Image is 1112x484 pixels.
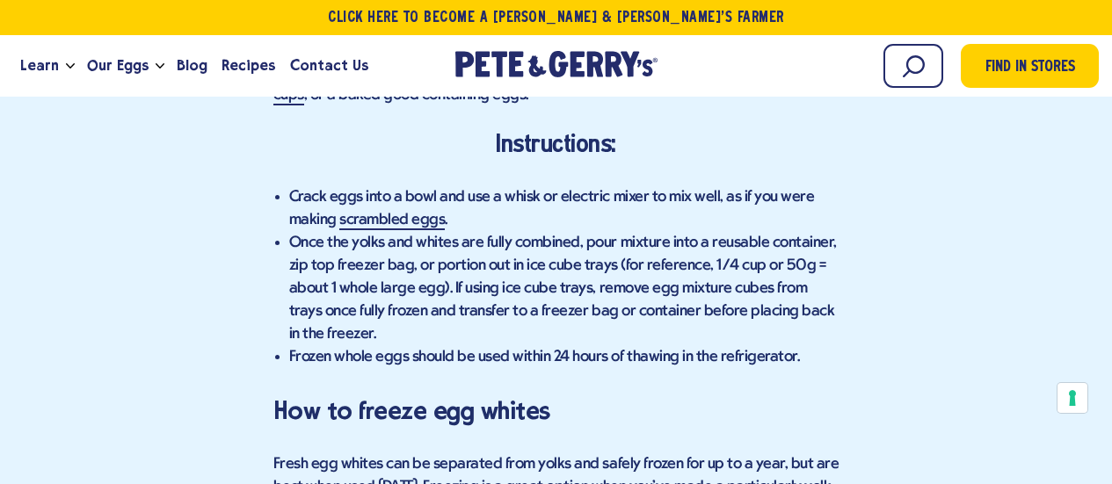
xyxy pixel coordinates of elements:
[273,392,839,430] h3: How to freeze egg whites
[177,54,207,76] span: Blog
[985,56,1075,80] span: Find in Stores
[13,42,66,90] a: Learn
[283,42,375,90] a: Contact Us
[66,63,75,69] button: Open the dropdown menu for Learn
[1057,383,1087,413] button: Your consent preferences for tracking technologies
[170,42,214,90] a: Blog
[289,346,839,369] li: Frozen whole eggs should be used within 24 hours of thawing in the refrigerator.
[339,212,445,230] a: scrambled eggs
[20,54,59,76] span: Learn
[87,54,149,76] span: Our Eggs
[156,63,164,69] button: Open the dropdown menu for Our Eggs
[222,54,275,76] span: Recipes
[883,44,943,88] input: Search
[214,42,282,90] a: Recipes
[289,186,839,232] li: Crack eggs into a bowl and use a whisk or electric mixer to mix well, as if you were making .
[290,54,368,76] span: Contact Us
[961,44,1099,88] a: Find in Stores
[273,130,839,163] h4: Instructions:
[80,42,156,90] a: Our Eggs
[289,232,839,346] li: Once the yolks and whites are fully combined, pour mixture into a reusable container, zip top fre...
